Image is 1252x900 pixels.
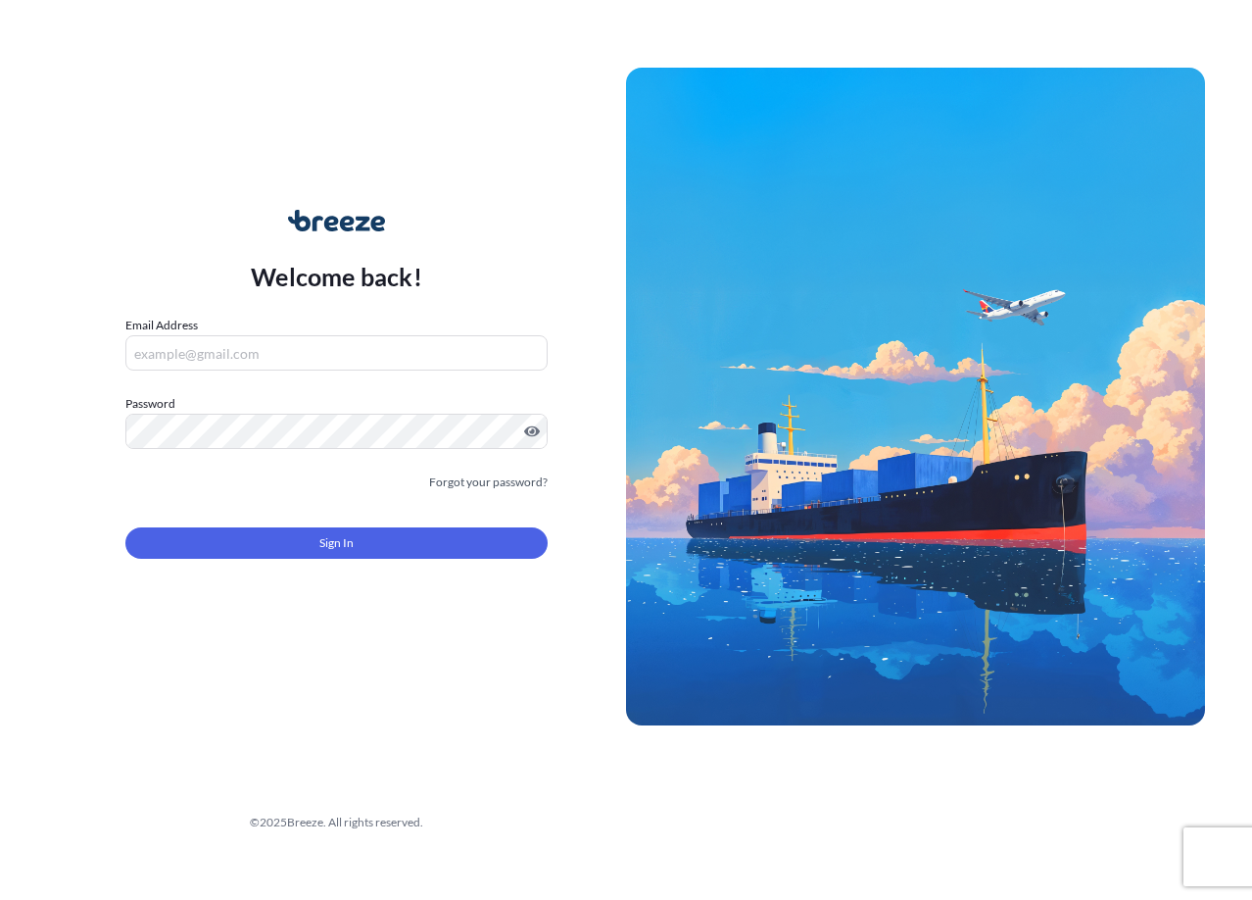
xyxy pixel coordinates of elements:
a: Forgot your password? [429,473,548,492]
span: Sign In [319,533,354,553]
div: © 2025 Breeze. All rights reserved. [47,813,626,832]
input: example@gmail.com [125,335,548,371]
p: Welcome back! [251,261,422,292]
label: Password [125,394,548,414]
img: Ship illustration [626,68,1205,726]
label: Email Address [125,316,198,335]
button: Show password [524,424,540,439]
button: Sign In [125,527,548,559]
